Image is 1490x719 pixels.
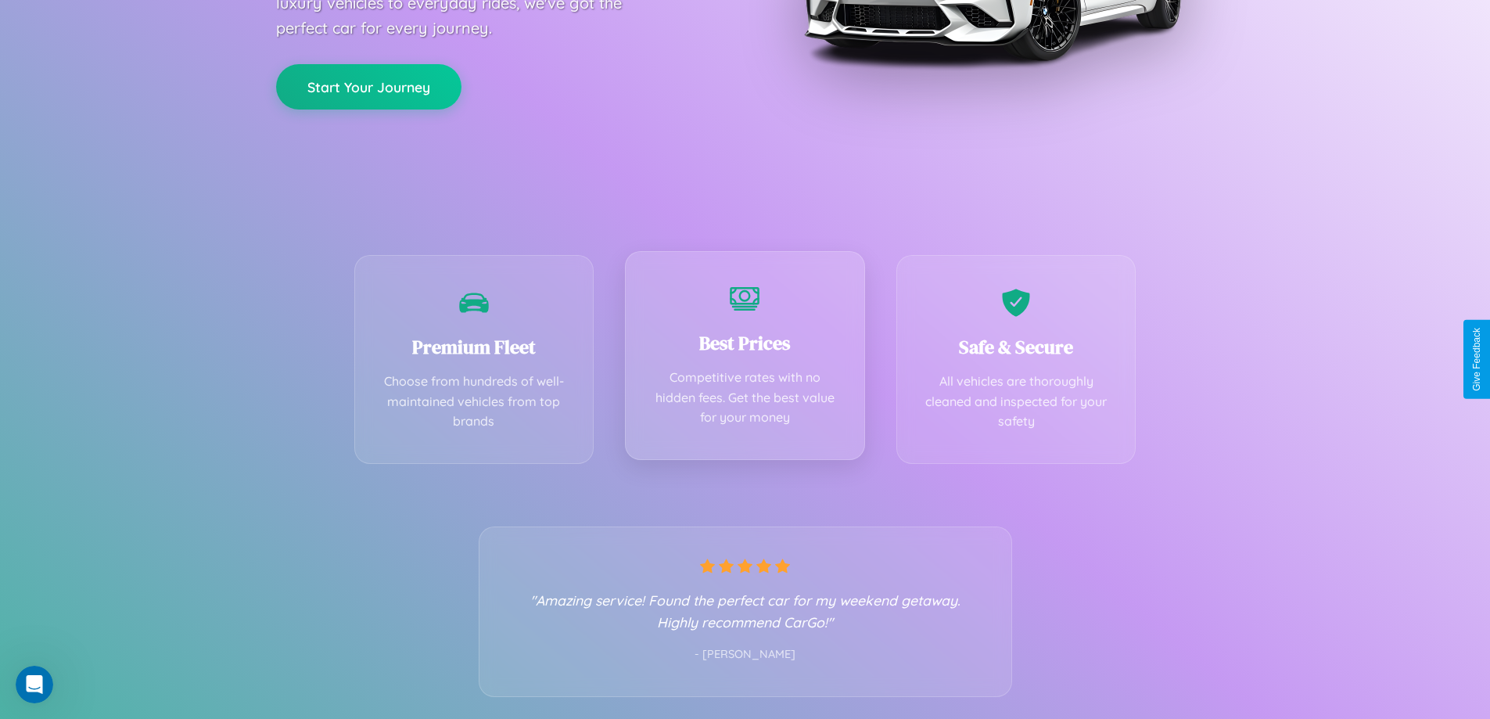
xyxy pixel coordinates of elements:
iframe: Intercom live chat [16,666,53,703]
div: Give Feedback [1471,328,1482,391]
p: Competitive rates with no hidden fees. Get the best value for your money [649,368,841,428]
h3: Safe & Secure [921,334,1112,360]
h3: Best Prices [649,330,841,356]
button: Start Your Journey [276,64,461,110]
p: - [PERSON_NAME] [511,645,980,665]
p: All vehicles are thoroughly cleaned and inspected for your safety [921,372,1112,432]
p: Choose from hundreds of well-maintained vehicles from top brands [379,372,570,432]
h3: Premium Fleet [379,334,570,360]
p: "Amazing service! Found the perfect car for my weekend getaway. Highly recommend CarGo!" [511,589,980,633]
